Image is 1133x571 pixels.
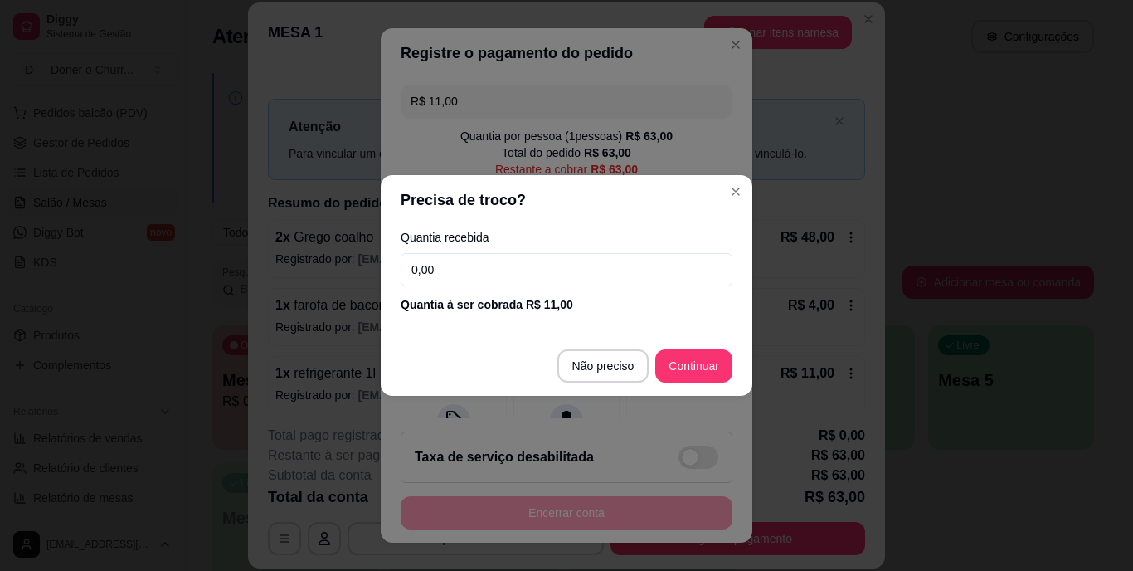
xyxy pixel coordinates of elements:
[557,349,649,383] button: Não preciso
[722,178,749,205] button: Close
[401,232,732,243] label: Quantia recebida
[381,175,752,225] header: Precisa de troco?
[401,296,732,313] div: Quantia à ser cobrada R$ 11,00
[655,349,732,383] button: Continuar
